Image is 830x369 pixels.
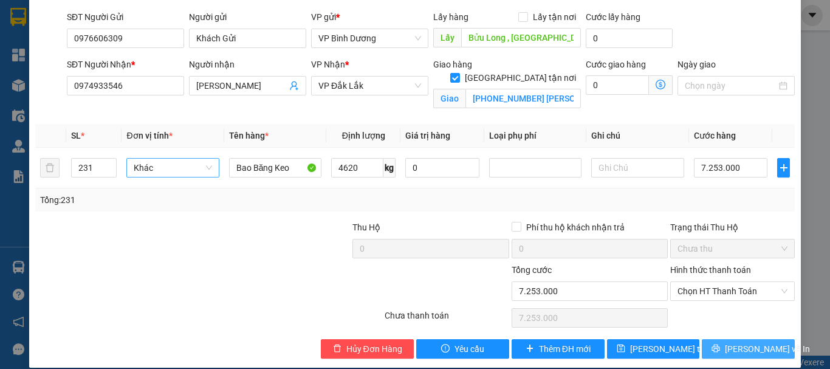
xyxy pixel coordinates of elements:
img: logo.jpg [15,15,76,76]
button: delete [40,158,60,178]
div: Chưa thanh toán [383,309,510,330]
div: Người gửi [189,10,306,24]
span: Lấy hàng [433,12,468,22]
span: [GEOGRAPHIC_DATA] tận nơi [460,71,581,84]
button: plus [777,158,790,178]
div: Trạng thái Thu Hộ [670,221,795,234]
input: Ngày giao [685,79,777,92]
li: Hotline: 0786454126 [67,60,276,75]
span: printer [712,344,720,354]
span: user-add [289,81,299,91]
span: Yêu cầu [454,342,484,356]
button: exclamation-circleYêu cầu [416,339,509,359]
input: Ghi Chú [591,158,684,178]
li: Tổng kho TTC [PERSON_NAME], Đường 10, [PERSON_NAME], Dĩ An [67,30,276,60]
span: Giao hàng [433,60,472,69]
button: plusThêm ĐH mới [512,339,605,359]
input: Giao tận nơi [465,89,581,108]
span: VP Đắk Lắk [318,77,421,95]
span: Thêm ĐH mới [539,342,591,356]
span: Cước hàng [694,131,736,140]
span: Thu Hộ [352,222,380,232]
span: SL [71,131,81,140]
input: Dọc đường [461,28,581,47]
span: Chọn HT Thanh Toán [677,282,787,300]
button: save[PERSON_NAME] thay đổi [607,339,700,359]
div: SĐT Người Gửi [67,10,184,24]
span: [PERSON_NAME] và In [725,342,810,356]
span: VP Bình Dương [318,29,421,47]
span: VP Nhận [311,60,345,69]
span: Tên hàng [229,131,269,140]
th: Loại phụ phí [484,124,586,148]
span: kg [383,158,396,178]
span: Đơn vị tính [126,131,172,140]
input: Cước lấy hàng [586,29,673,48]
label: Ngày giao [677,60,716,69]
button: printer[PERSON_NAME] và In [702,339,795,359]
span: Lấy tận nơi [528,10,581,24]
span: delete [333,344,341,354]
span: Hủy Đơn Hàng [346,342,402,356]
input: Cước giao hàng [586,75,649,95]
div: SĐT Người Nhận [67,58,184,71]
b: Phiếu giao hàng [115,78,227,93]
span: dollar-circle [656,80,665,89]
span: Phí thu hộ khách nhận trả [521,221,629,234]
label: Cước lấy hàng [586,12,640,22]
button: deleteHủy Đơn Hàng [321,339,414,359]
span: Chưa thu [677,240,787,258]
span: save [617,344,625,354]
span: plus [778,163,789,173]
span: Giao [433,89,465,108]
label: Cước giao hàng [586,60,646,69]
th: Ghi chú [586,124,688,148]
span: Khác [134,159,211,177]
span: [PERSON_NAME] thay đổi [630,342,727,356]
span: Định lượng [342,131,385,140]
span: plus [526,344,534,354]
div: Người nhận [189,58,306,71]
label: Hình thức thanh toán [670,265,751,275]
input: VD: Bàn, Ghế [229,158,321,178]
span: Giá trị hàng [405,131,450,140]
div: VP gửi [311,10,428,24]
span: Tổng cước [512,265,552,275]
div: Tổng: 231 [40,193,321,207]
b: Hồng Đức Express [107,14,236,29]
span: exclamation-circle [441,344,450,354]
span: Lấy [433,28,461,47]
